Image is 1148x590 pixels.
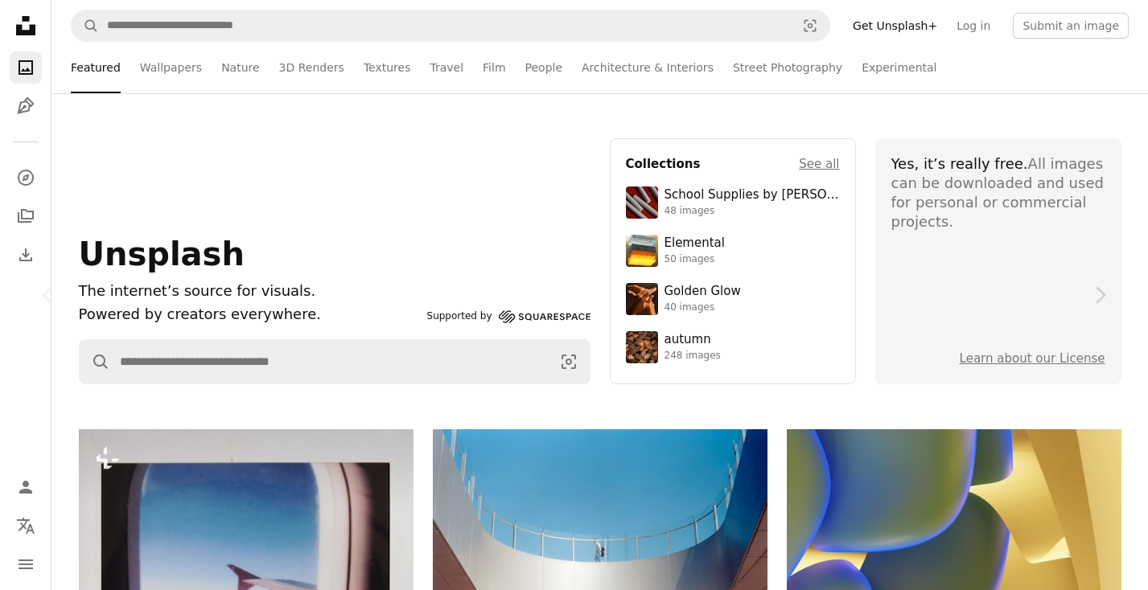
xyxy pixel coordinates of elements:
[665,205,840,218] div: 48 images
[665,187,840,203] div: School Supplies by [PERSON_NAME]
[433,533,767,547] a: Modern architecture with a person on a balcony
[10,200,42,232] a: Collections
[10,548,42,580] button: Menu
[79,280,421,303] h1: The internet’s source for visuals.
[665,284,741,300] div: Golden Glow
[79,339,590,384] form: Find visuals sitewide
[72,10,99,41] button: Search Unsplash
[10,471,42,503] a: Log in / Sign up
[947,13,1000,39] a: Log in
[626,283,658,315] img: premium_photo-1754759085924-d6c35cb5b7a4
[525,42,563,93] a: People
[862,42,936,93] a: Experimental
[626,154,701,174] h4: Collections
[626,235,840,267] a: Elemental50 images
[626,331,658,363] img: photo-1637983927634-619de4ccecac
[843,13,947,39] a: Get Unsplash+
[787,533,1121,547] a: Abstract organic shapes with blue and yellow gradients
[665,253,725,266] div: 50 images
[626,235,658,267] img: premium_photo-1751985761161-8a269d884c29
[626,283,840,315] a: Golden Glow40 images
[891,155,1028,172] span: Yes, it’s really free.
[10,51,42,84] a: Photos
[960,351,1105,366] a: Learn about our License
[626,186,840,219] a: School Supplies by [PERSON_NAME]48 images
[79,236,245,272] span: Unsplash
[140,42,202,93] a: Wallpapers
[733,42,842,93] a: Street Photography
[279,42,344,93] a: 3D Renders
[891,154,1105,231] div: All images can be downloaded and used for personal or commercial projects.
[10,162,42,194] a: Explore
[665,350,721,363] div: 248 images
[791,10,829,41] button: Visual search
[221,42,259,93] a: Nature
[364,42,411,93] a: Textures
[665,301,741,314] div: 40 images
[430,42,463,93] a: Travel
[10,90,42,122] a: Illustrations
[665,236,725,252] div: Elemental
[665,332,721,348] div: autumn
[10,510,42,542] button: Language
[626,331,840,363] a: autumn248 images
[71,10,830,42] form: Find visuals sitewide
[427,307,590,326] a: Supported by
[79,303,421,326] p: Powered by creators everywhere.
[582,42,714,93] a: Architecture & Interiors
[1051,218,1148,372] a: Next
[548,340,590,383] button: Visual search
[626,186,658,219] img: premium_photo-1715107534993-67196b65cde7
[483,42,505,93] a: Film
[1013,13,1129,39] button: Submit an image
[799,154,839,174] a: See all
